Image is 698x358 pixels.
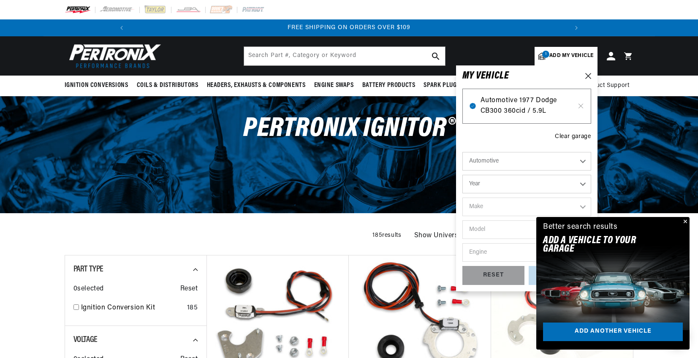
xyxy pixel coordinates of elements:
select: Make [462,198,591,216]
button: Close [679,217,690,227]
div: RESET [462,266,525,285]
span: 185 results [372,232,401,239]
span: Ignition Conversions [65,81,128,90]
span: Show Universal Parts [414,231,483,241]
span: Reset [180,284,198,295]
select: Year [462,175,591,193]
img: Pertronix [65,41,162,71]
div: 3 of 3 [130,23,568,33]
span: Coils & Distributors [137,81,198,90]
summary: Coils & Distributors [133,76,203,95]
select: Model [462,220,591,239]
span: Battery Products [362,81,416,90]
span: Spark Plug Wires [424,81,475,90]
slideshow-component: Translation missing: en.sections.announcements.announcement_bar [43,19,655,36]
div: Announcement [130,23,568,33]
a: Add another vehicle [543,323,683,342]
input: Search Part #, Category or Keyword [244,47,445,65]
span: 1 [542,51,549,58]
select: Ride Type [462,152,591,171]
a: 1Add my vehicle [535,47,597,65]
summary: Headers, Exhausts & Components [203,76,310,95]
h2: Add A VEHICLE to your garage [543,236,662,254]
span: Automotive 1977 Dodge CB300 360cid / 5.9L [481,95,573,117]
button: search button [426,47,445,65]
summary: Spark Plug Wires [419,76,479,95]
summary: Engine Swaps [310,76,358,95]
div: Better search results [543,221,618,233]
select: Engine [462,243,591,262]
span: Engine Swaps [314,81,354,90]
a: Ignition Conversion Kit [81,303,184,314]
span: Product Support [583,81,630,90]
span: FREE SHIPPING ON ORDERS OVER $109 [288,24,410,31]
div: 185 [187,303,198,314]
button: Translation missing: en.sections.announcements.next_announcement [568,19,585,36]
span: 0 selected [73,284,104,295]
span: PerTronix Ignitor® [243,115,455,143]
div: Clear garage [555,132,591,141]
span: Add my vehicle [549,52,593,60]
span: Part Type [73,265,103,274]
h6: MY VEHICLE [462,72,509,80]
span: Voltage [73,336,98,344]
summary: Battery Products [358,76,420,95]
button: Translation missing: en.sections.announcements.previous_announcement [113,19,130,36]
summary: Product Support [583,76,634,96]
span: Headers, Exhausts & Components [207,81,306,90]
summary: Ignition Conversions [65,76,133,95]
